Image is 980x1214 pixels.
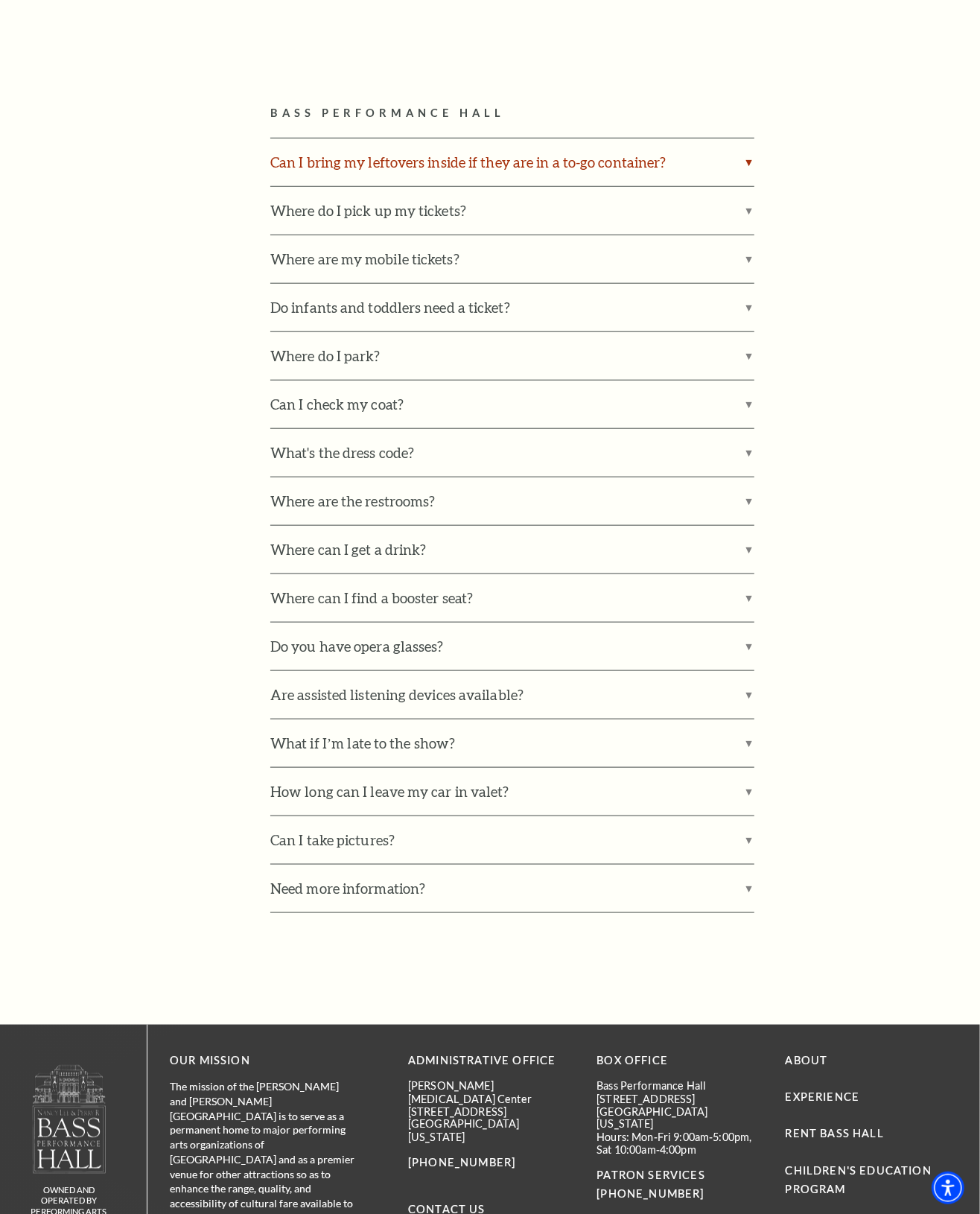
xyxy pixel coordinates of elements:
[270,139,754,186] label: Can I bring my leftovers inside if they are in a to-go container?
[408,1079,574,1105] p: [PERSON_NAME][MEDICAL_DATA] Center
[596,1105,763,1131] p: [GEOGRAPHIC_DATA][US_STATE]
[170,1052,356,1070] p: OUR MISSION
[408,1154,574,1173] p: [PHONE_NUMBER]
[596,1079,763,1092] p: Bass Performance Hall
[596,1167,763,1204] p: PATRON SERVICES [PHONE_NUMBER]
[270,284,754,331] label: Do infants and toddlers need a ticket?
[932,1172,964,1204] div: Accessibility Menu
[786,1090,860,1103] a: Experience
[596,1093,763,1105] p: [STREET_ADDRESS]
[408,1118,574,1144] p: [GEOGRAPHIC_DATA][US_STATE]
[270,671,754,719] label: Are assisted listening devices available?
[786,1165,932,1196] a: Children's Education Program
[270,816,754,864] label: Can I take pictures?
[270,235,754,283] label: Where are my mobile tickets?
[596,1052,763,1070] p: BOX OFFICE
[786,1054,828,1067] a: About
[270,104,952,123] h2: Bass Performance Hall
[270,574,754,622] label: Where can I find a booster seat?
[270,719,754,767] label: What if I’m late to the show?
[596,1131,763,1157] p: Hours: Mon-Fri 9:00am-5:00pm, Sat 10:00am-4:00pm
[270,429,754,477] label: What's the dress code?
[786,1128,884,1140] a: Rent Bass Hall
[270,865,754,912] label: Need more information?
[270,768,754,816] label: How long can I leave my car in valet?
[270,526,754,573] label: Where can I get a drink?
[270,477,754,525] label: Where are the restrooms?
[270,332,754,380] label: Where do I park?
[408,1105,574,1118] p: [STREET_ADDRESS]
[270,623,754,670] label: Do you have opera glasses?
[270,381,754,428] label: Can I check my coat?
[31,1064,107,1174] img: owned and operated by Performing Arts Fort Worth, A NOT-FOR-PROFIT 501(C)3 ORGANIZATION
[270,187,754,235] label: Where do I pick up my tickets?
[408,1052,574,1070] p: Administrative Office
